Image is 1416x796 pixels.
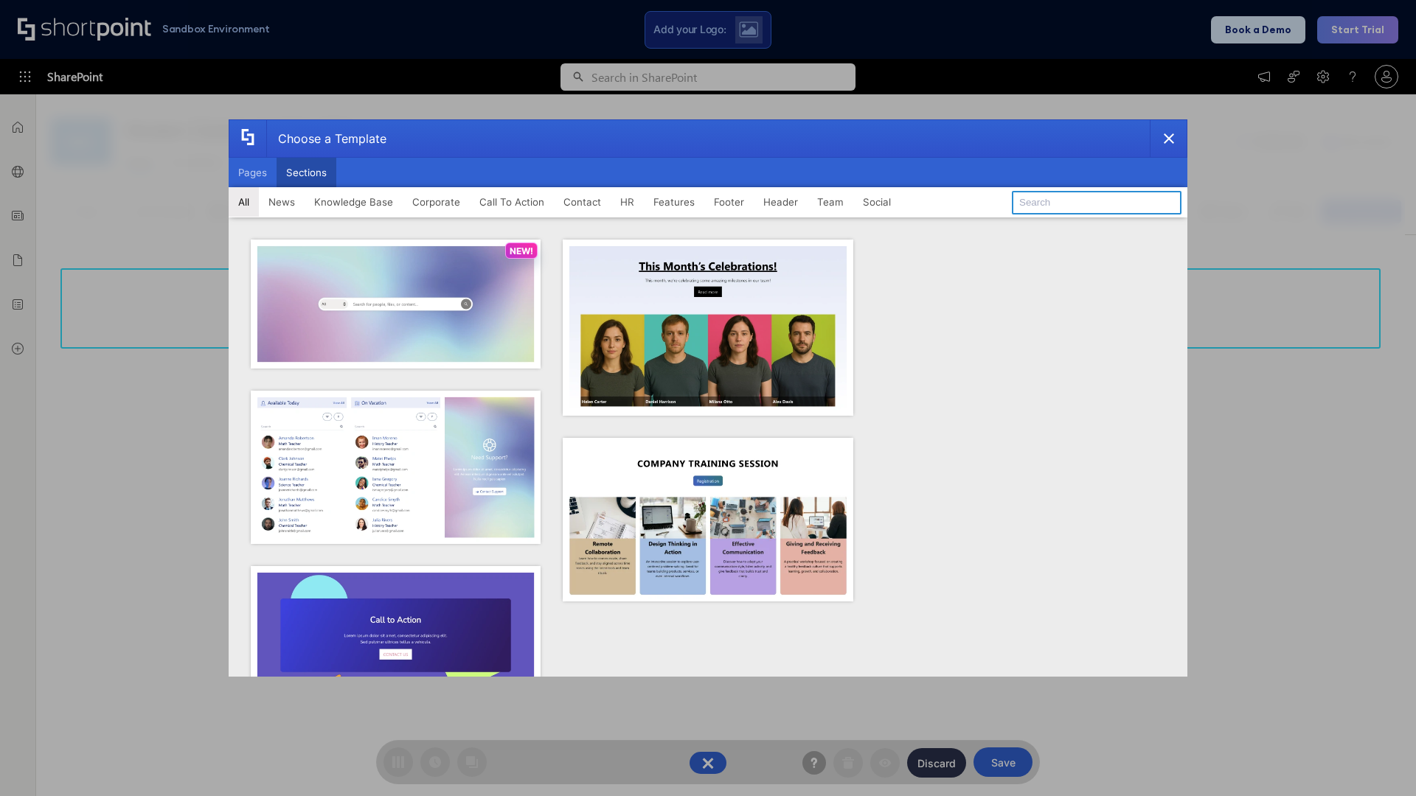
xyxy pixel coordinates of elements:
button: All [229,187,259,217]
button: News [259,187,305,217]
button: HR [611,187,644,217]
div: template selector [229,119,1187,677]
input: Search [1012,191,1181,214]
button: Social [853,187,900,217]
button: Team [808,187,853,217]
button: Pages [229,158,277,187]
p: NEW! [510,245,533,256]
button: Contact [554,187,611,217]
button: Corporate [403,187,470,217]
button: Features [644,187,704,217]
button: Sections [277,158,336,187]
button: Call To Action [470,187,554,217]
button: Footer [704,187,754,217]
iframe: Chat Widget [1342,725,1416,796]
div: Choose a Template [266,120,386,157]
button: Header [754,187,808,217]
button: Knowledge Base [305,187,403,217]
